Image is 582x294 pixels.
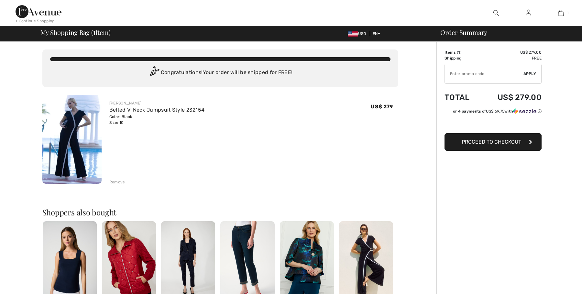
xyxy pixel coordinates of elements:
[486,109,504,114] span: US$ 69.75
[445,133,542,151] button: Proceed to Checkout
[445,86,480,108] td: Total
[50,66,390,79] div: Congratulations! Your order will be shipped for FREE!
[513,108,536,114] img: Sezzle
[445,64,523,83] input: Promo code
[445,55,480,61] td: Shipping
[523,71,536,77] span: Apply
[458,50,460,55] span: 1
[558,9,564,17] img: My Bag
[348,31,358,37] img: US Dollar
[348,31,368,36] span: USD
[109,100,205,106] div: [PERSON_NAME]
[493,9,499,17] img: search the website
[109,179,125,185] div: Remove
[16,5,61,18] img: 1ère Avenue
[371,103,393,110] span: US$ 279
[148,66,161,79] img: Congratulation2.svg
[545,9,577,17] a: 1
[109,107,205,113] a: Belted V-Neck Jumpsuit Style 232154
[42,95,102,184] img: Belted V-Neck Jumpsuit Style 232154
[453,108,542,114] div: or 4 payments of with
[373,31,381,36] span: EN
[433,29,578,36] div: Order Summary
[445,108,542,116] div: or 4 payments ofUS$ 69.75withSezzle Click to learn more about Sezzle
[16,18,55,24] div: < Continue Shopping
[526,9,531,17] img: My Info
[40,29,111,36] span: My Shopping Bag ( Item)
[462,139,521,145] span: Proceed to Checkout
[42,208,398,216] h2: Shoppers also bought
[480,55,542,61] td: Free
[567,10,568,16] span: 1
[109,114,205,125] div: Color: Black Size: 10
[445,49,480,55] td: Items ( )
[480,86,542,108] td: US$ 279.00
[93,27,95,36] span: 1
[521,9,536,17] a: Sign In
[480,49,542,55] td: US$ 279.00
[445,116,542,131] iframe: PayPal-paypal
